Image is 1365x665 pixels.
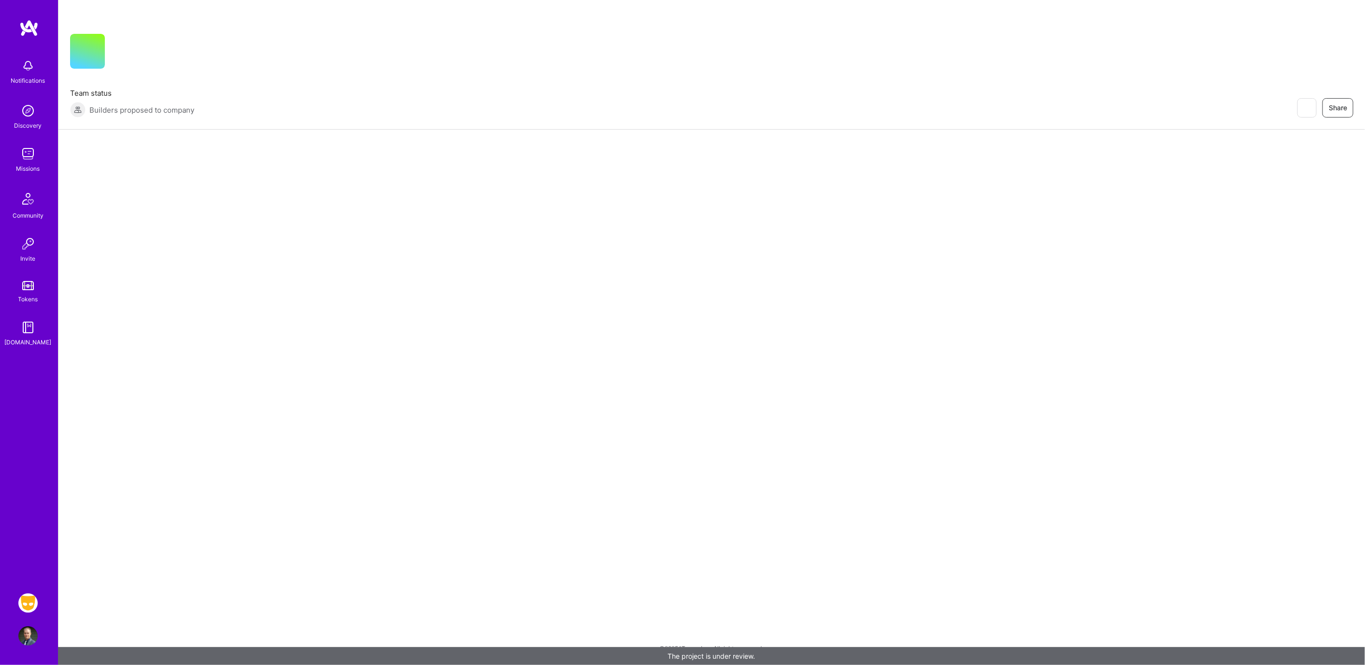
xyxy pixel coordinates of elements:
[70,88,194,98] span: Team status
[70,102,86,118] img: Builders proposed to company
[22,281,34,290] img: tokens
[18,593,38,613] img: Grindr: Data + FE + CyberSecurity + QA
[5,337,52,347] div: [DOMAIN_NAME]
[1329,103,1347,113] span: Share
[18,101,38,120] img: discovery
[1322,98,1353,118] button: Share
[18,294,38,304] div: Tokens
[1303,104,1310,112] i: icon EyeClosed
[58,647,1365,665] div: The project is under review.
[11,75,45,86] div: Notifications
[18,144,38,163] img: teamwork
[116,49,124,57] i: icon CompanyGray
[18,318,38,337] img: guide book
[18,626,38,646] img: User Avatar
[16,163,40,174] div: Missions
[18,56,38,75] img: bell
[13,210,44,221] div: Community
[16,593,40,613] a: Grindr: Data + FE + CyberSecurity + QA
[18,234,38,253] img: Invite
[16,187,40,210] img: Community
[89,105,194,115] span: Builders proposed to company
[19,19,39,37] img: logo
[15,120,42,131] div: Discovery
[21,253,36,264] div: Invite
[16,626,40,646] a: User Avatar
